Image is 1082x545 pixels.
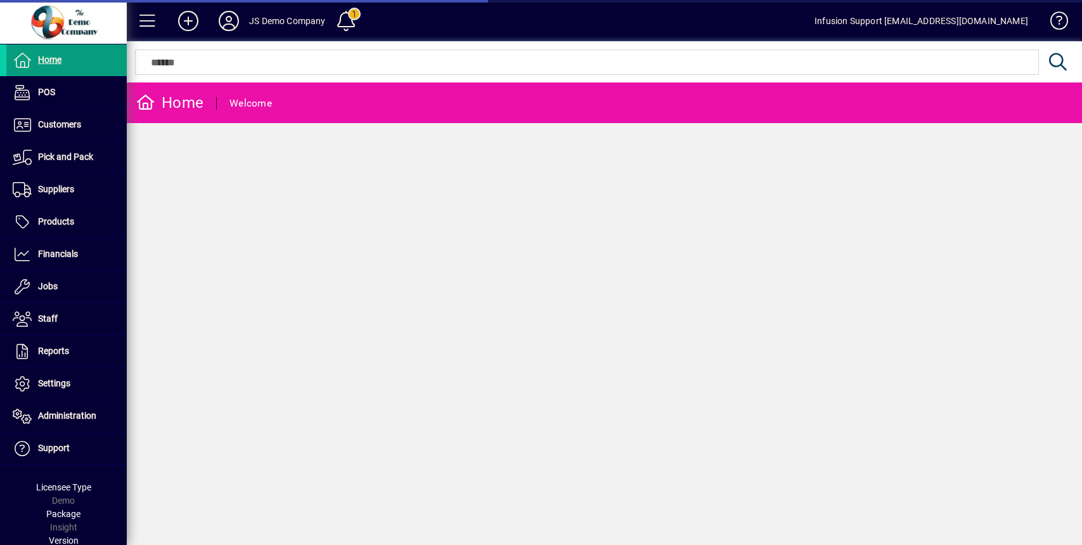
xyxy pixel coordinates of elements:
[6,336,127,367] a: Reports
[249,11,326,31] div: JS Demo Company
[6,141,127,173] a: Pick and Pack
[38,55,61,65] span: Home
[38,346,69,356] span: Reports
[1041,3,1066,44] a: Knowledge Base
[6,109,127,141] a: Customers
[6,433,127,464] a: Support
[38,184,74,194] span: Suppliers
[136,93,203,113] div: Home
[46,509,81,519] span: Package
[38,119,81,129] span: Customers
[6,271,127,303] a: Jobs
[38,410,96,421] span: Administration
[209,10,249,32] button: Profile
[38,87,55,97] span: POS
[6,400,127,432] a: Administration
[6,174,127,206] a: Suppliers
[6,239,127,270] a: Financials
[38,249,78,259] span: Financials
[229,93,272,114] div: Welcome
[168,10,209,32] button: Add
[6,368,127,400] a: Settings
[38,313,58,324] span: Staff
[36,482,91,492] span: Licensee Type
[38,216,74,227] span: Products
[6,206,127,238] a: Products
[38,443,70,453] span: Support
[38,281,58,291] span: Jobs
[6,77,127,108] a: POS
[38,152,93,162] span: Pick and Pack
[815,11,1028,31] div: Infusion Support [EMAIL_ADDRESS][DOMAIN_NAME]
[38,378,70,388] span: Settings
[6,303,127,335] a: Staff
